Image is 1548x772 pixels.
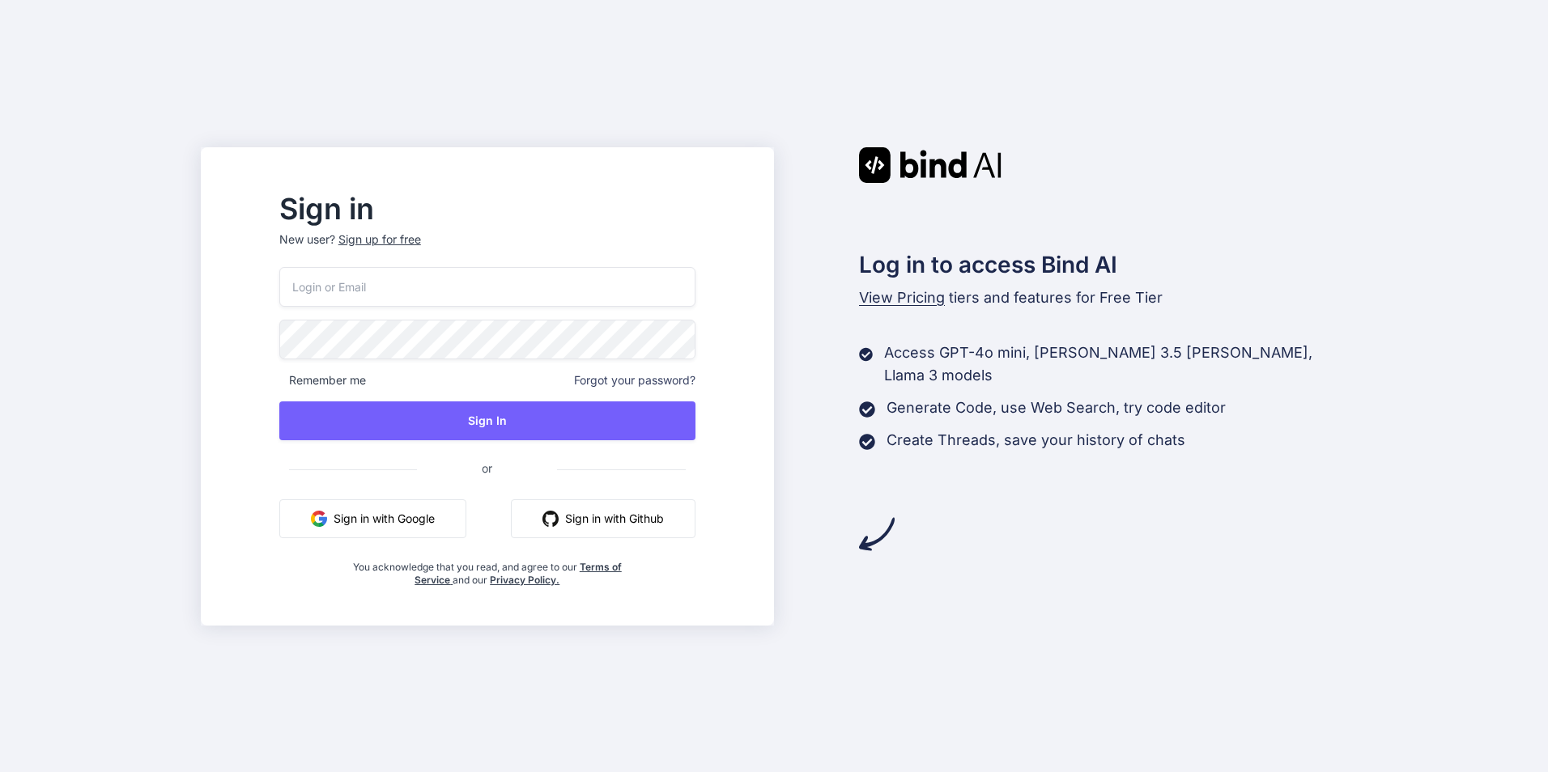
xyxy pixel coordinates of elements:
p: New user? [279,231,695,267]
span: Forgot your password? [574,372,695,388]
a: Privacy Policy. [490,574,559,586]
img: google [311,511,327,527]
img: arrow [859,516,895,552]
button: Sign In [279,401,695,440]
button: Sign in with Github [511,499,695,538]
a: Terms of Service [415,561,622,586]
div: You acknowledge that you read, and agree to our and our [348,551,626,587]
span: Remember me [279,372,366,388]
button: Sign in with Google [279,499,466,538]
p: tiers and features for Free Tier [859,286,1348,309]
p: Create Threads, save your history of chats [887,429,1185,452]
p: Access GPT-4o mini, [PERSON_NAME] 3.5 [PERSON_NAME], Llama 3 models [884,341,1347,387]
span: View Pricing [859,289,945,306]
h2: Log in to access Bind AI [859,248,1348,282]
img: Bind AI logo [859,147,1002,183]
input: Login or Email [279,267,695,307]
p: Generate Code, use Web Search, try code editor [887,397,1226,419]
span: or [417,448,557,488]
img: github [542,511,559,527]
h2: Sign in [279,196,695,222]
div: Sign up for free [338,231,421,248]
